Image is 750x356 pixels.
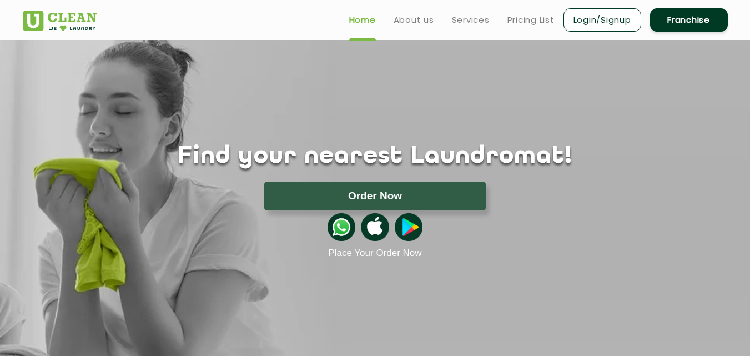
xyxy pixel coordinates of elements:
img: whatsappicon.png [328,213,355,241]
img: playstoreicon.png [395,213,422,241]
a: Login/Signup [563,8,641,32]
a: Place Your Order Now [328,248,421,259]
a: About us [394,13,434,27]
img: apple-icon.png [361,213,389,241]
a: Pricing List [507,13,555,27]
a: Franchise [650,8,728,32]
a: Services [452,13,490,27]
button: Order Now [264,182,486,210]
h1: Find your nearest Laundromat! [14,143,736,171]
img: UClean Laundry and Dry Cleaning [23,11,97,31]
a: Home [349,13,376,27]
